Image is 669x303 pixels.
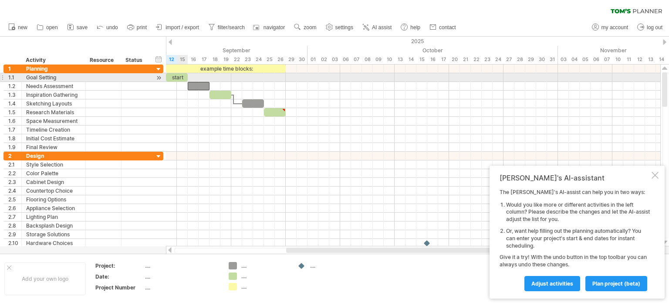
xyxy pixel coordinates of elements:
[231,55,242,64] div: Monday, 22 September 2025
[26,82,81,90] div: Needs Assessment
[585,276,647,291] a: plan project (beta)
[310,262,358,269] div: ....
[106,24,118,31] span: undo
[8,230,21,238] div: 2.9
[514,55,525,64] div: Tuesday, 28 October 2025
[601,55,612,64] div: Friday, 7 November 2025
[8,152,21,160] div: 2
[372,24,392,31] span: AI assist
[558,55,569,64] div: Monday, 3 November 2025
[26,239,81,247] div: Hardware Choices
[26,143,81,151] div: Final Review
[8,160,21,169] div: 2.1
[26,152,81,160] div: Design
[373,55,384,64] div: Thursday, 9 October 2025
[275,55,286,64] div: Friday, 26 September 2025
[318,55,329,64] div: Thursday, 2 October 2025
[493,55,503,64] div: Friday, 24 October 2025
[26,221,81,230] div: Backsplash Design
[26,65,81,73] div: Planning
[427,55,438,64] div: Thursday, 16 October 2025
[145,262,218,269] div: ....
[8,213,21,221] div: 2.7
[8,126,21,134] div: 1.7
[137,24,147,31] span: print
[286,55,297,64] div: Monday, 29 September 2025
[26,91,81,99] div: Inspiration Gathering
[8,65,21,73] div: 1
[427,22,459,33] a: contact
[155,73,163,82] div: scroll to activity
[307,46,558,55] div: October 2025
[292,22,319,33] a: zoom
[8,143,21,151] div: 1.9
[8,99,21,108] div: 1.4
[590,22,631,33] a: my account
[438,55,449,64] div: Friday, 17 October 2025
[329,55,340,64] div: Friday, 3 October 2025
[68,46,307,55] div: September 2025
[8,134,21,143] div: 1.8
[8,187,21,195] div: 2.4
[297,55,307,64] div: Tuesday, 30 September 2025
[656,55,667,64] div: Friday, 14 November 2025
[26,178,81,186] div: Cabinet Design
[416,55,427,64] div: Wednesday, 15 October 2025
[154,22,202,33] a: import / export
[506,228,650,249] li: Or, want help filling out the planning automatically? You can enter your project's start & end da...
[601,24,628,31] span: my account
[8,108,21,116] div: 1.5
[26,99,81,108] div: Sketching Layouts
[166,55,177,64] div: Friday, 12 September 2025
[525,55,536,64] div: Wednesday, 29 October 2025
[335,24,353,31] span: settings
[531,280,573,287] span: Adjust activities
[524,276,580,291] a: Adjust activities
[471,55,482,64] div: Wednesday, 22 October 2025
[242,55,253,64] div: Tuesday, 23 September 2025
[26,230,81,238] div: Storage Solutions
[8,117,21,125] div: 1.6
[634,55,645,64] div: Wednesday, 12 November 2025
[536,55,547,64] div: Thursday, 30 October 2025
[8,73,21,82] div: 1.1
[95,273,143,280] div: Date:
[500,189,650,291] div: The [PERSON_NAME]'s AI-assist can help you in two ways: Give it a try! With the undo button in th...
[220,55,231,64] div: Friday, 19 September 2025
[77,24,88,31] span: save
[8,221,21,230] div: 2.8
[4,262,86,295] div: Add your own logo
[26,108,81,116] div: Research Materials
[506,201,650,223] li: Would you like more or different activities in the left column? Please describe the changes and l...
[635,22,665,33] a: log out
[145,284,218,291] div: ....
[145,273,218,280] div: ....
[6,22,30,33] a: new
[199,55,209,64] div: Wednesday, 17 September 2025
[26,169,81,177] div: Color Palette
[612,55,623,64] div: Monday, 10 November 2025
[65,22,90,33] a: save
[351,55,362,64] div: Tuesday, 7 October 2025
[95,22,121,33] a: undo
[592,280,640,287] span: plan project (beta)
[8,91,21,99] div: 1.3
[395,55,405,64] div: Monday, 13 October 2025
[460,55,471,64] div: Tuesday, 21 October 2025
[218,24,245,31] span: filter/search
[340,55,351,64] div: Monday, 6 October 2025
[26,204,81,212] div: Appliance Selection
[18,24,27,31] span: new
[26,134,81,143] div: Initial Cost Estimate
[8,239,21,247] div: 2.10
[26,56,81,65] div: Activity
[95,262,143,269] div: Project:
[8,82,21,90] div: 1.2
[569,55,580,64] div: Tuesday, 4 November 2025
[46,24,58,31] span: open
[591,55,601,64] div: Thursday, 6 November 2025
[26,126,81,134] div: Timeline Creation
[360,22,394,33] a: AI assist
[547,55,558,64] div: Friday, 31 October 2025
[26,213,81,221] div: Lighting Plan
